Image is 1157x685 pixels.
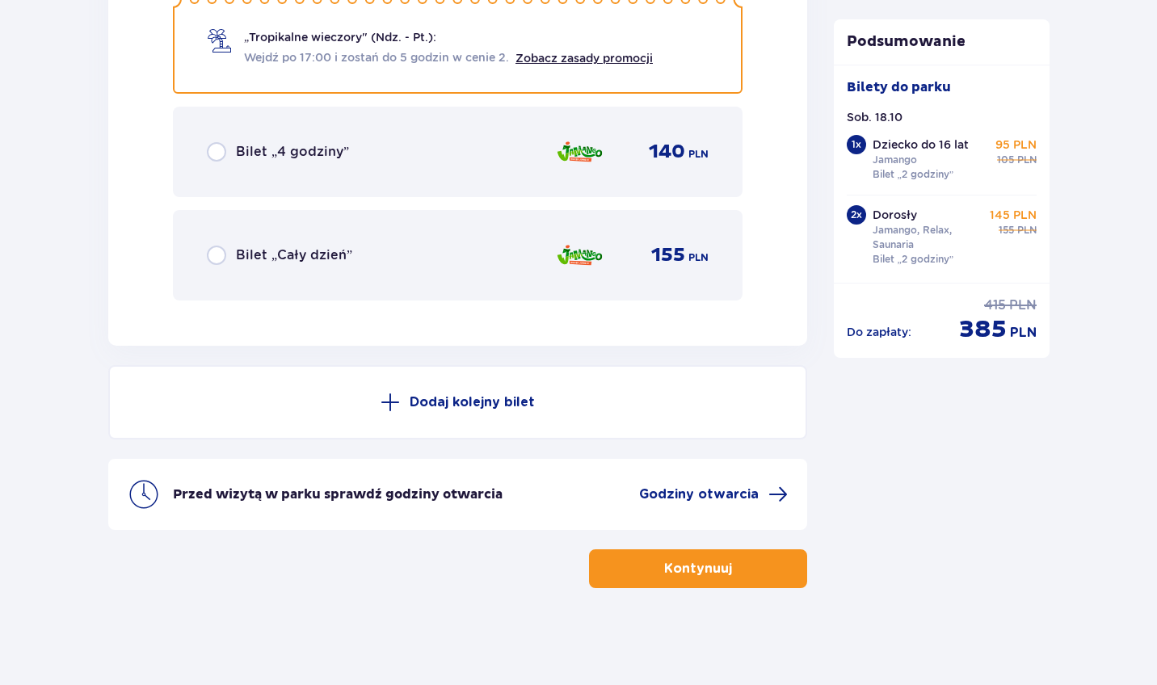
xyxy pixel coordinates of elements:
[688,147,709,162] span: PLN
[847,78,951,96] p: Bilety do parku
[649,140,685,164] span: 140
[244,29,436,45] span: „Tropikalne wieczory" (Ndz. - Pt.):
[410,393,535,411] p: Dodaj kolejny bilet
[997,153,1014,167] span: 105
[847,109,902,125] p: Sob. 18.10
[847,324,911,340] p: Do zapłaty :
[651,243,685,267] span: 155
[688,250,709,265] span: PLN
[959,314,1007,345] span: 385
[244,49,509,65] span: Wejdź po 17:00 i zostań do 5 godzin w cenie 2.
[873,207,917,223] p: Dorosły
[990,207,1037,223] p: 145 PLN
[515,52,653,65] a: Zobacz zasady promocji
[639,485,788,504] a: Godziny otwarcia
[873,137,969,153] p: Dziecko do 16 lat
[873,167,954,182] p: Bilet „2 godziny”
[556,135,604,169] img: Jamango
[999,223,1014,237] span: 155
[1017,223,1037,237] span: PLN
[873,153,917,167] p: Jamango
[173,485,503,503] p: Przed wizytą w parku sprawdź godziny otwarcia
[995,137,1037,153] p: 95 PLN
[639,485,759,503] span: Godziny otwarcia
[1017,153,1037,167] span: PLN
[108,365,807,439] button: Dodaj kolejny bilet
[1009,296,1037,314] span: PLN
[847,205,866,225] div: 2 x
[873,223,984,252] p: Jamango, Relax, Saunaria
[589,549,807,588] button: Kontynuuj
[834,32,1050,52] p: Podsumowanie
[236,143,349,161] span: Bilet „4 godziny”
[984,296,1006,314] span: 415
[236,246,352,264] span: Bilet „Cały dzień”
[1010,324,1037,342] span: PLN
[664,560,732,578] p: Kontynuuj
[873,252,954,267] p: Bilet „2 godziny”
[847,135,866,154] div: 1 x
[556,238,604,272] img: Jamango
